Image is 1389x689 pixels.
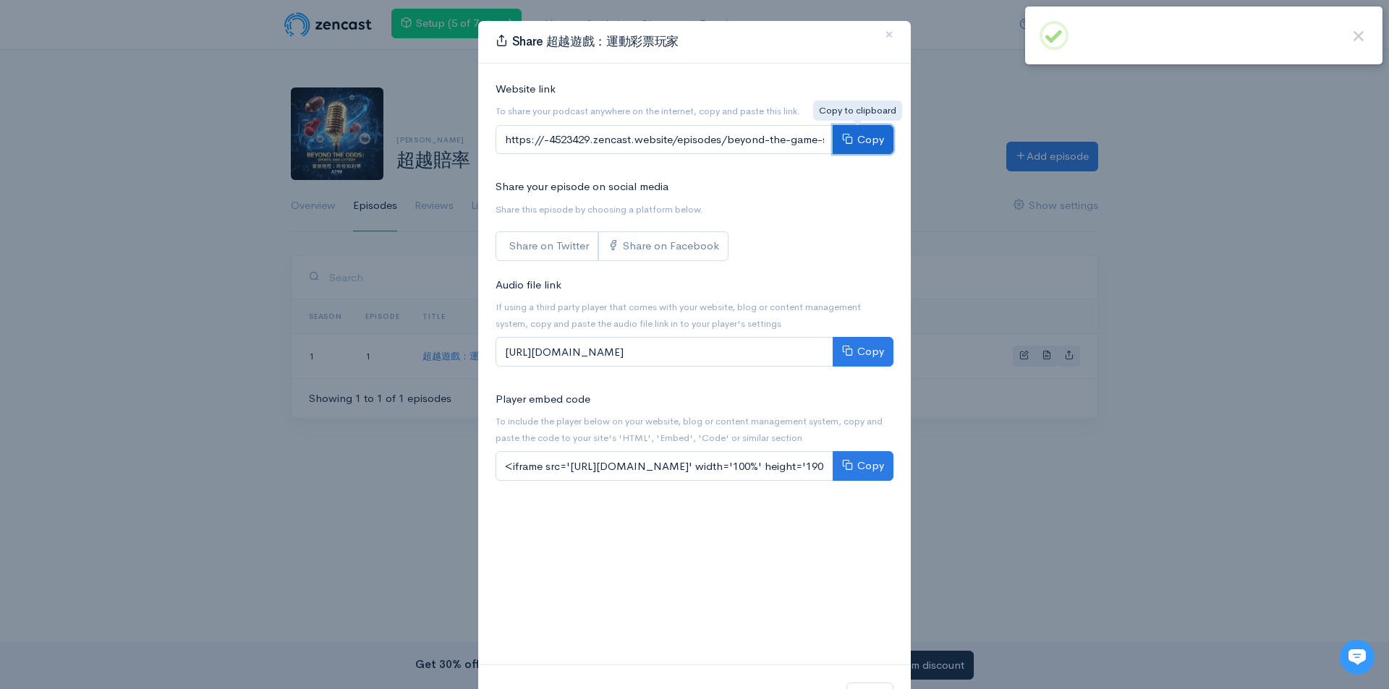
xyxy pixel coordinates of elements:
div: Copy to clipboard [813,100,902,121]
button: Copy [833,337,893,367]
div: Social sharing links [496,231,729,261]
small: Share this episode by choosing a platform below. [496,203,703,215]
small: To include the player below on your website, blog or content management system, copy and paste th... [496,415,883,444]
button: Copy [833,451,893,481]
a: Share on Twitter [496,231,598,261]
input: https://-4523429.zencast.website/episodes/beyond-the-game-sports-lottery-players [496,125,833,155]
button: Close [867,15,911,55]
input: Search articles [42,272,258,301]
span: Share 超越遊戲：運動彩票玩家 [512,34,679,49]
button: Close this dialog [1349,27,1368,46]
label: Share your episode on social media [496,179,668,195]
p: Find an answer quickly [20,248,270,265]
input: <iframe src='[URL][DOMAIN_NAME]' width='100%' height='190' frameborder='0' scrolling='no' seamles... [496,451,833,481]
input: [URL][DOMAIN_NAME] [496,337,833,367]
iframe: gist-messenger-bubble-iframe [1340,640,1375,675]
a: Share on Facebook [598,231,729,261]
h2: Just let us know if you need anything and we'll be happy to help! 🙂 [22,96,268,166]
small: If using a third party player that comes with your website, blog or content management system, co... [496,301,861,330]
button: New conversation [22,192,267,221]
small: To share your podcast anywhere on the internet, copy and paste this link. [496,105,800,117]
label: Website link [496,81,556,98]
label: Player embed code [496,391,590,408]
span: New conversation [93,200,174,212]
label: Audio file link [496,277,561,294]
span: × [885,24,893,45]
button: Copy [833,125,893,155]
h1: Hi 👋 [22,70,268,93]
